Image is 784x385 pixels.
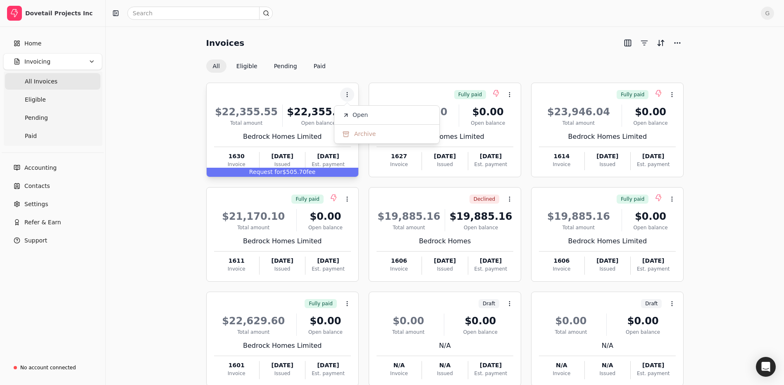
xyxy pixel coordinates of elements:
[585,370,630,377] div: Issued
[462,105,513,119] div: $0.00
[468,161,513,168] div: Est. payment
[539,132,676,142] div: Bedrock Homes Limited
[305,265,350,273] div: Est. payment
[25,132,37,140] span: Paid
[305,152,350,161] div: [DATE]
[631,152,676,161] div: [DATE]
[631,257,676,265] div: [DATE]
[539,370,584,377] div: Invoice
[260,161,305,168] div: Issued
[462,119,513,127] div: Open balance
[24,57,50,66] span: Invoicing
[3,232,102,249] button: Support
[468,257,513,265] div: [DATE]
[3,53,102,70] button: Invoicing
[585,265,630,273] div: Issued
[539,105,618,119] div: $23,946.04
[230,59,264,73] button: Eligible
[585,152,630,161] div: [DATE]
[539,119,618,127] div: Total amount
[610,328,676,336] div: Open balance
[25,95,46,104] span: Eligible
[377,132,513,142] div: Bedrock Homes Limited
[206,36,245,50] h2: Invoices
[3,360,102,375] a: No account connected
[377,265,422,273] div: Invoice
[654,36,667,50] button: Sort
[422,257,467,265] div: [DATE]
[24,39,41,48] span: Home
[422,152,467,161] div: [DATE]
[483,300,495,307] span: Draft
[422,361,467,370] div: N/A
[539,224,618,231] div: Total amount
[286,105,351,119] div: $22,355.55
[20,364,76,371] div: No account connected
[377,314,441,328] div: $0.00
[377,328,441,336] div: Total amount
[206,59,226,73] button: All
[448,209,513,224] div: $19,885.16
[24,164,57,172] span: Accounting
[448,328,514,336] div: Open balance
[3,178,102,194] a: Contacts
[309,300,332,307] span: Fully paid
[305,361,350,370] div: [DATE]
[25,9,98,17] div: Dovetail Projects Inc
[585,257,630,265] div: [DATE]
[422,161,467,168] div: Issued
[25,77,57,86] span: All Invoices
[377,361,422,370] div: N/A
[300,209,351,224] div: $0.00
[214,370,259,377] div: Invoice
[539,265,584,273] div: Invoice
[539,152,584,161] div: 1614
[260,257,305,265] div: [DATE]
[260,361,305,370] div: [DATE]
[671,36,684,50] button: More
[214,161,259,168] div: Invoice
[539,209,618,224] div: $19,885.16
[468,265,513,273] div: Est. payment
[260,265,305,273] div: Issued
[267,59,304,73] button: Pending
[448,224,513,231] div: Open balance
[539,361,584,370] div: N/A
[24,182,50,190] span: Contacts
[5,73,100,90] a: All Invoices
[631,370,676,377] div: Est. payment
[214,132,351,142] div: Bedrock Homes Limited
[377,209,441,224] div: $19,885.16
[377,257,422,265] div: 1606
[24,236,47,245] span: Support
[539,257,584,265] div: 1606
[214,328,293,336] div: Total amount
[307,59,332,73] button: Paid
[448,314,514,328] div: $0.00
[377,236,513,246] div: Bedrock Homes
[214,152,259,161] div: 1630
[539,314,603,328] div: $0.00
[539,161,584,168] div: Invoice
[25,114,48,122] span: Pending
[24,218,61,227] span: Refer & Earn
[474,195,496,203] span: Declined
[300,224,351,231] div: Open balance
[206,59,332,73] div: Invoice filter options
[3,196,102,212] a: Settings
[214,361,259,370] div: 1601
[214,314,293,328] div: $22,629.60
[354,130,376,138] span: Archive
[5,128,100,144] a: Paid
[610,314,676,328] div: $0.00
[214,236,351,246] div: Bedrock Homes Limited
[377,152,422,161] div: 1627
[539,328,603,336] div: Total amount
[377,161,422,168] div: Invoice
[260,370,305,377] div: Issued
[214,209,293,224] div: $21,170.10
[377,370,422,377] div: Invoice
[422,265,467,273] div: Issued
[585,161,630,168] div: Issued
[300,314,351,328] div: $0.00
